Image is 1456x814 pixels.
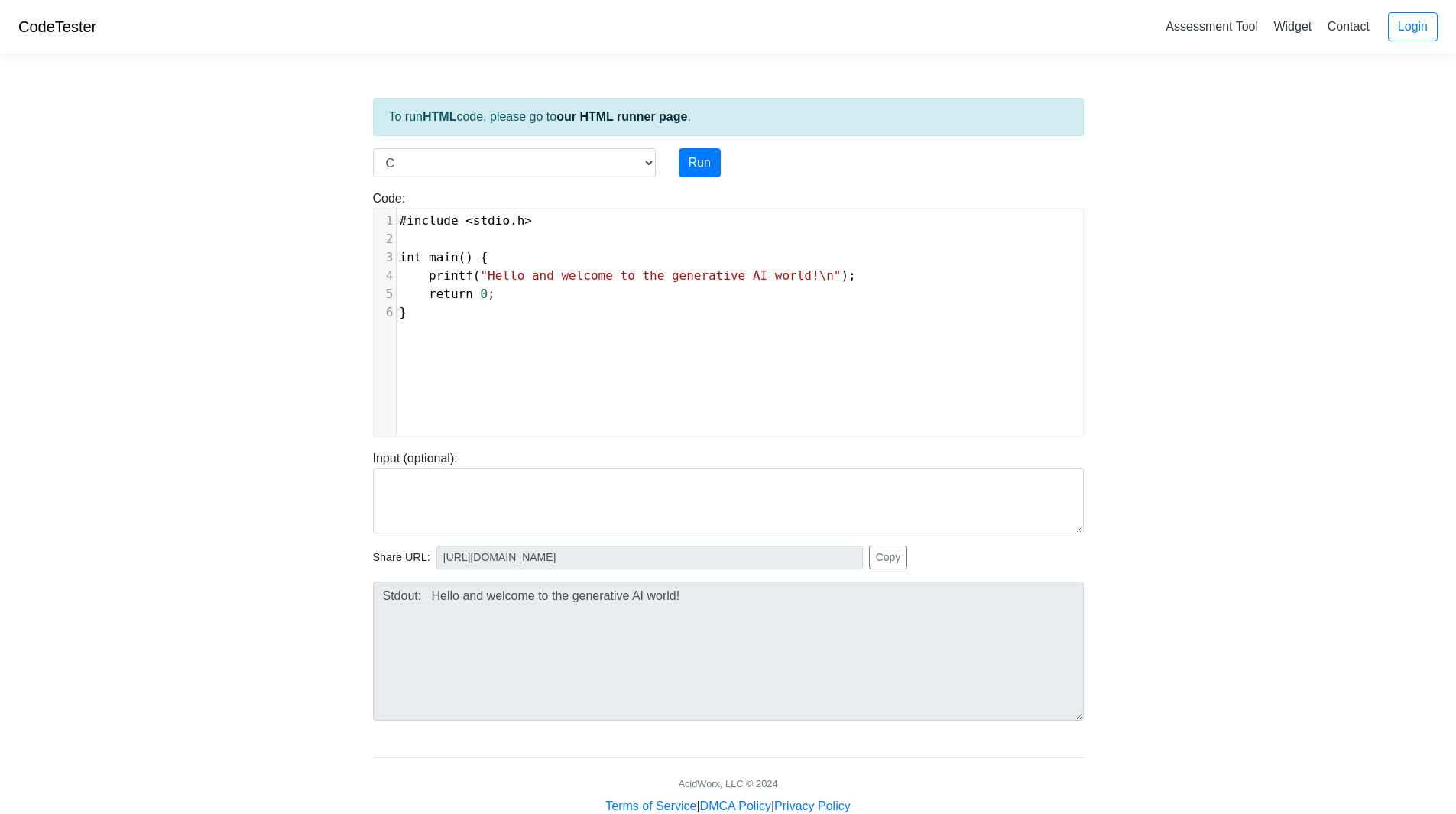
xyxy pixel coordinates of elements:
span: return [429,287,473,301]
div: 6 [374,303,396,322]
div: Code: [362,190,1095,437]
a: Contact [1321,14,1376,39]
a: Terms of Service [605,799,696,812]
span: main [429,250,459,264]
input: No share available yet [436,546,863,569]
button: Copy [869,546,908,569]
div: To run code, please go to . [373,98,1084,136]
button: Run [679,148,721,177]
span: 0 [480,287,488,301]
span: h [517,213,525,228]
div: 5 [374,285,396,303]
span: } [400,305,407,319]
span: > [524,213,532,228]
div: 3 [374,248,396,267]
a: our HTML runner page [556,110,687,123]
strong: HTML [423,110,456,123]
span: stdio [473,213,510,228]
div: 1 [374,212,396,230]
span: () { [400,250,488,264]
span: . [400,213,533,228]
a: Login [1388,12,1438,41]
a: Widget [1267,14,1318,39]
div: Input (optional): [362,449,1095,533]
span: "Hello and welcome to the generative AI world!\n" [480,268,841,283]
div: 2 [374,230,396,248]
span: < [465,213,473,228]
div: AcidWorx, LLC © 2024 [678,777,777,791]
span: Share URL: [373,550,430,566]
div: 4 [374,267,396,285]
a: Assessment Tool [1159,14,1264,39]
span: printf [429,268,473,283]
span: int [400,250,422,264]
a: DMCA Policy [700,799,771,812]
span: #include [400,213,459,228]
a: CodeTester [18,18,96,35]
span: ; [400,287,495,301]
span: ( ); [400,268,856,283]
a: Privacy Policy [774,799,851,812]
